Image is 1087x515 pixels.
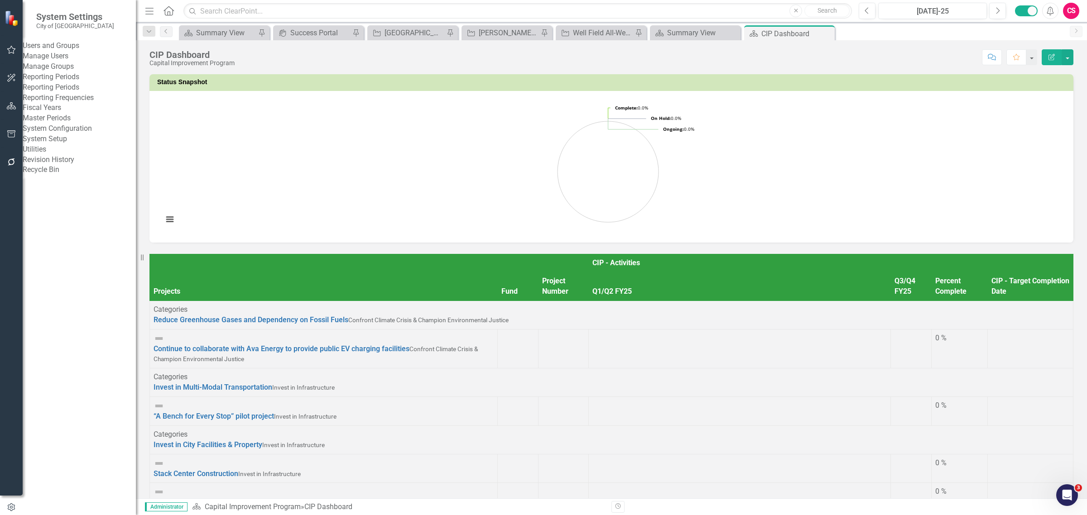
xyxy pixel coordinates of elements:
span: 3 [1075,484,1082,491]
a: Recycle Bin [23,165,136,175]
div: [DATE]-25 [881,6,984,17]
td: Double-Click to Edit [931,454,987,483]
img: Not Defined [154,401,164,411]
img: Not Defined [154,458,164,469]
a: Summary View [652,27,738,38]
td: Double-Click to Edit Right Click for Context Menu [150,425,1073,454]
td: Double-Click to Edit [931,483,987,512]
img: Not Defined [154,333,164,344]
img: Not Defined [154,486,164,497]
div: Reporting Periods [23,72,136,82]
div: CIP Dashboard [304,502,352,511]
a: Manage Groups [23,62,136,72]
span: Invest in Infrastructure [238,470,301,477]
small: City of [GEOGRAPHIC_DATA] [36,22,114,29]
button: CS [1063,3,1079,19]
svg: Interactive chart [159,98,1058,234]
tspan: On Hold: [651,115,671,121]
td: Double-Click to Edit [987,454,1073,483]
tspan: Ongoing: [663,126,684,132]
span: Invest in Infrastructure [274,413,337,420]
a: Reporting Periods [23,82,136,93]
td: Double-Click to Edit [538,454,588,483]
a: Well Field All-Weather Improvements [558,27,633,38]
td: Double-Click to Edit [498,396,538,425]
a: Continue to collaborate with Ava Energy to provide public EV charging facilities [154,344,409,353]
a: Manage Users [23,51,136,62]
a: Revision History [23,155,136,165]
td: Double-Click to Edit [891,483,932,512]
a: “A Bench for Every Stop” pilot project [154,412,274,420]
div: Project Number [542,276,585,297]
a: [GEOGRAPHIC_DATA] Complete Street Project [370,27,444,38]
div: System Configuration [23,124,136,134]
td: Double-Click to Edit [931,329,987,368]
div: Categories [154,305,1069,315]
div: Summary View [196,27,256,38]
a: [PERSON_NAME] Vista Submersible Pump Repl and Wet Well Rehabilitation [464,27,539,38]
div: [PERSON_NAME] Vista Submersible Pump Repl and Wet Well Rehabilitation [479,27,539,38]
text: 0.0% [651,115,681,121]
span: Search [818,7,837,14]
div: Capital Improvement Program [149,60,235,67]
div: CIP - Target Completion Date [991,276,1069,297]
div: Utilities [23,144,136,155]
button: View chart menu, Chart [164,213,176,226]
div: Percent Complete [935,276,984,297]
div: Success Portal [290,27,350,38]
td: Double-Click to Edit [987,396,1073,425]
div: Fund [501,286,534,297]
div: 0 % [935,401,984,411]
td: Double-Click to Edit Right Click for Context Menu [150,454,498,483]
td: Double-Click to Edit [588,396,890,425]
td: Double-Click to Edit [498,483,538,512]
td: Double-Click to Edit Right Click for Context Menu [150,300,1073,329]
a: Invest in Multi-Modal Transportation [154,383,272,391]
div: Well Field All-Weather Improvements [573,27,633,38]
a: Master Periods [23,113,136,124]
td: Double-Click to Edit [588,454,890,483]
a: Reporting Frequencies [23,93,136,103]
input: Search ClearPoint... [183,3,852,19]
div: » [192,502,605,512]
td: Double-Click to Edit Right Click for Context Menu [150,329,498,368]
div: Categories [154,372,1069,382]
div: 0 % [935,458,984,468]
td: Double-Click to Edit Right Click for Context Menu [150,483,498,512]
td: Double-Click to Edit [538,483,588,512]
td: Double-Click to Edit [987,329,1073,368]
a: Construct [GEOGRAPHIC_DATA] [154,498,256,506]
td: Double-Click to Edit [538,329,588,368]
td: Double-Click to Edit [891,454,932,483]
div: CIP Dashboard [149,50,235,60]
td: Double-Click to Edit [987,483,1073,512]
td: Double-Click to Edit [588,483,890,512]
td: Double-Click to Edit [498,329,538,368]
div: Chart. Highcharts interactive chart. [159,98,1064,234]
button: Search [804,5,850,17]
div: 0 % [935,486,984,497]
iframe: Intercom live chat [1056,484,1078,506]
span: Confront Climate Crisis & Champion Environmental Justice [348,316,509,324]
div: Q3/Q4 FY25 [895,276,928,297]
a: Stack Center Construction [154,469,238,478]
a: System Setup [23,134,136,144]
td: Double-Click to Edit [538,396,588,425]
span: Invest in Infrastructure [272,384,335,391]
td: Double-Click to Edit [498,454,538,483]
div: Projects [154,286,494,297]
div: 0 % [935,333,984,343]
td: Double-Click to Edit [891,329,932,368]
tspan: Complete: [615,105,638,111]
text: 0.0% [615,105,648,111]
span: Administrator [145,502,188,511]
td: Double-Click to Edit [588,329,890,368]
a: Fiscal Years [23,103,136,113]
text: 0.0% [663,126,694,132]
img: ClearPoint Strategy [5,10,20,26]
div: Summary View [667,27,738,38]
button: [DATE]-25 [878,3,987,19]
h3: Status Snapshot [157,79,1069,86]
a: Summary View [181,27,256,38]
